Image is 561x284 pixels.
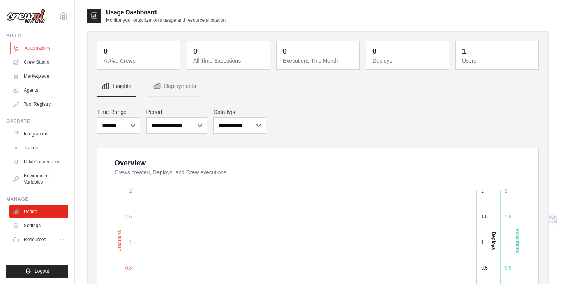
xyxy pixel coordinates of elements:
a: Traces [9,142,68,154]
div: 0 [283,46,287,57]
tspan: 1 [505,240,508,245]
button: Logout [6,265,68,278]
div: 0 [372,46,376,57]
h2: Usage Dashboard [106,8,226,17]
div: 0 [104,46,108,57]
button: Deployments [148,76,201,97]
div: Overview [115,158,146,168]
dt: Deploys [372,57,444,65]
label: Period [146,108,208,116]
a: Agents [9,84,68,96]
dt: Users [462,57,534,65]
text: Deploys [491,232,496,250]
dt: Crews created, Deploys, and Crew executions [115,168,529,176]
a: Crew Studio [9,56,68,68]
button: Insights [97,76,136,97]
img: Logo [6,9,45,24]
tspan: 1.5 [125,214,132,219]
tspan: 1 [129,240,132,245]
a: Marketplace [9,70,68,82]
label: Time Range [97,108,140,116]
div: Manage [6,196,68,202]
label: Data type [213,108,266,116]
a: Tool Registry [9,98,68,110]
a: LLM Connections [9,156,68,168]
div: 0 [193,46,197,57]
text: Creations [117,230,122,252]
tspan: 0.5 [505,265,512,271]
a: Settings [9,219,68,232]
a: Environment Variables [9,170,68,188]
div: Operate [6,118,68,124]
tspan: 0.5 [481,265,488,271]
tspan: 1 [481,240,484,245]
a: Automations [10,42,69,54]
tspan: 2 [129,188,132,194]
div: Build [6,33,68,39]
span: Resources [24,237,46,243]
tspan: 2 [481,188,484,194]
tspan: 1.5 [481,214,488,219]
dt: Executions This Month [283,57,355,65]
text: Executions [515,228,520,253]
div: 1 [462,46,466,57]
span: Logout [35,268,49,274]
a: Usage [9,205,68,218]
button: Resources [9,233,68,246]
nav: Tabs [97,76,539,97]
dt: Active Crews [104,57,175,65]
tspan: 1.5 [505,214,512,219]
a: Integrations [9,128,68,140]
dt: All Time Executions [193,57,265,65]
tspan: 2 [505,188,508,194]
p: Monitor your organization's usage and resource allocation [106,17,226,23]
tspan: 0.5 [125,265,132,271]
